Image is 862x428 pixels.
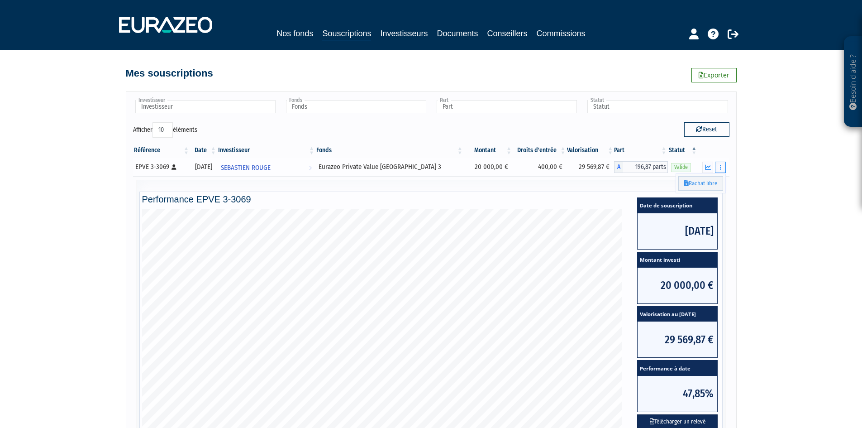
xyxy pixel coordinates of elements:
td: 20 000,00 € [464,158,513,176]
th: Investisseur: activer pour trier la colonne par ordre croissant [217,143,315,158]
h4: Mes souscriptions [126,68,213,79]
p: Besoin d'aide ? [848,41,858,123]
td: 29 569,87 € [567,158,614,176]
a: Documents [437,27,478,40]
span: 29 569,87 € [638,322,717,357]
h4: Performance EPVE 3-3069 [142,194,720,204]
th: Part: activer pour trier la colonne par ordre croissant [614,143,667,158]
span: 20 000,00 € [638,268,717,303]
div: A - Eurazeo Private Value Europe 3 [614,161,667,173]
th: Montant: activer pour trier la colonne par ordre croissant [464,143,513,158]
span: A [614,161,623,173]
button: Reset [684,122,729,137]
span: 196,87 parts [623,161,667,173]
span: Valorisation au [DATE] [638,307,717,322]
div: EPVE 3-3069 [135,162,187,172]
select: Afficheréléments [152,122,173,138]
th: Statut : activer pour trier la colonne par ordre d&eacute;croissant [668,143,698,158]
span: [DATE] [638,213,717,249]
label: Afficher éléments [133,122,197,138]
div: Eurazeo Private Value [GEOGRAPHIC_DATA] 3 [319,162,461,172]
img: 1732889491-logotype_eurazeo_blanc_rvb.png [119,17,212,33]
div: [DATE] [193,162,214,172]
span: Valide [671,163,691,172]
th: Fonds: activer pour trier la colonne par ordre croissant [315,143,464,158]
a: SEBASTIEN ROUGE [217,158,315,176]
th: Valorisation: activer pour trier la colonne par ordre croissant [567,143,614,158]
th: Date: activer pour trier la colonne par ordre croissant [190,143,217,158]
i: Voir l'investisseur [309,159,312,176]
a: Commissions [537,27,586,40]
span: Montant investi [638,252,717,268]
span: 47,85% [638,376,717,412]
span: Performance à date [638,361,717,376]
a: Exporter [691,68,737,82]
a: Investisseurs [380,27,428,40]
span: SEBASTIEN ROUGE [221,159,271,176]
a: Souscriptions [322,27,371,41]
th: Droits d'entrée: activer pour trier la colonne par ordre croissant [513,143,567,158]
th: Référence : activer pour trier la colonne par ordre croissant [133,143,190,158]
td: 400,00 € [513,158,567,176]
a: Rachat libre [678,176,723,191]
span: Date de souscription [638,198,717,213]
a: Nos fonds [276,27,313,40]
i: [Français] Personne physique [171,164,176,170]
a: Conseillers [487,27,528,40]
